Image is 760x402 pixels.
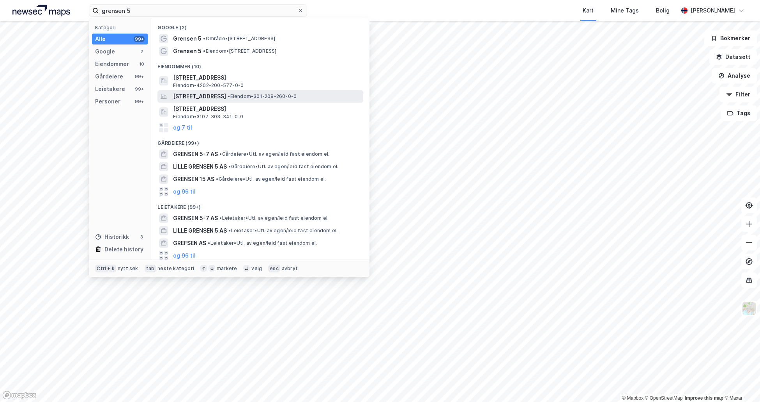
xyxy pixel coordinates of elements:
img: logo.a4113a55bc3d86da70a041830d287a7e.svg [12,5,70,16]
div: 2 [138,48,145,55]
button: og 96 til [173,251,196,260]
span: Leietaker • Utl. av egen/leid fast eiendom el. [219,215,329,221]
a: Mapbox [622,395,643,401]
div: Google [95,47,115,56]
div: Gårdeiere [95,72,123,81]
button: Datasett [709,49,757,65]
div: Historikk [95,232,129,242]
span: • [228,93,230,99]
iframe: Chat Widget [721,365,760,402]
input: Søk på adresse, matrikkel, gårdeiere, leietakere eller personer [99,5,297,16]
div: Kart [583,6,594,15]
span: Leietaker • Utl. av egen/leid fast eiendom el. [208,240,317,246]
img: Z [742,301,756,316]
span: Grensen 5 [173,34,201,43]
button: og 96 til [173,187,196,196]
div: nytt søk [118,265,138,272]
div: Google (2) [151,18,369,32]
div: Gårdeiere (99+) [151,134,369,148]
div: Personer [95,97,120,106]
div: Eiendommer (10) [151,57,369,71]
a: Mapbox homepage [2,391,37,400]
span: Leietaker • Utl. av egen/leid fast eiendom el. [228,228,338,234]
div: avbryt [282,265,298,272]
span: GRENSEN 15 AS [173,174,214,184]
div: Ctrl + k [95,265,116,272]
div: Mine Tags [611,6,639,15]
div: 10 [138,61,145,67]
div: 3 [138,234,145,240]
span: Eiendom • 4202-200-577-0-0 [173,82,244,89]
span: [STREET_ADDRESS] [173,92,226,101]
span: • [219,215,222,221]
div: Kontrollprogram for chat [721,365,760,402]
button: Tags [721,105,757,121]
a: OpenStreetMap [645,395,683,401]
div: Bolig [656,6,670,15]
span: • [219,151,222,157]
span: GREFSEN AS [173,238,206,248]
button: Filter [719,87,757,102]
span: LILLE GRENSEN 5 AS [173,226,227,235]
span: • [208,240,210,246]
span: • [216,176,218,182]
div: Delete history [104,245,143,254]
div: Alle [95,34,106,44]
span: Gårdeiere • Utl. av egen/leid fast eiendom el. [228,164,338,170]
div: [PERSON_NAME] [691,6,735,15]
span: • [228,228,231,233]
span: Eiendom • 3107-303-341-0-0 [173,114,243,120]
span: Eiendom • 301-208-260-0-0 [228,93,297,100]
div: 99+ [134,73,145,80]
div: Leietakere (99+) [151,198,369,212]
a: Improve this map [685,395,723,401]
span: • [203,48,205,54]
span: Gårdeiere • Utl. av egen/leid fast eiendom el. [216,176,326,182]
span: • [228,164,231,169]
div: velg [251,265,262,272]
span: [STREET_ADDRESS] [173,73,360,82]
div: Kategori [95,25,148,30]
div: 99+ [134,36,145,42]
span: [STREET_ADDRESS] [173,104,360,114]
button: og 7 til [173,123,192,132]
span: GRENSEN 5-7 AS [173,213,218,223]
span: Grensen 5 [173,46,201,56]
div: 99+ [134,86,145,92]
div: tab [145,265,156,272]
span: Område • [STREET_ADDRESS] [203,36,275,42]
div: esc [268,265,280,272]
button: Bokmerker [704,30,757,46]
span: • [203,36,205,41]
div: neste kategori [157,265,194,272]
span: GRENSEN 5-7 AS [173,149,218,159]
div: markere [217,265,237,272]
span: Eiendom • [STREET_ADDRESS] [203,48,276,54]
span: Gårdeiere • Utl. av egen/leid fast eiendom el. [219,151,329,157]
div: Eiendommer [95,59,129,69]
div: Leietakere [95,84,125,94]
button: Analyse [712,68,757,84]
div: 99+ [134,98,145,105]
span: LILLE GRENSEN 5 AS [173,162,227,171]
